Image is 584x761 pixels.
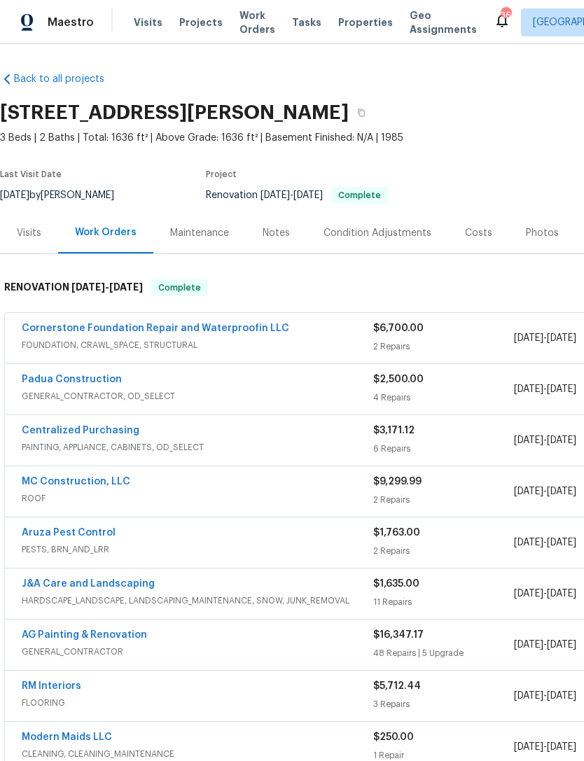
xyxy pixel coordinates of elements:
[547,742,576,752] span: [DATE]
[547,487,576,496] span: [DATE]
[373,442,514,456] div: 6 Repairs
[547,691,576,701] span: [DATE]
[22,528,116,538] a: Aruza Pest Control
[501,8,510,22] div: 36
[170,226,229,240] div: Maintenance
[22,491,373,505] span: ROOF
[547,589,576,599] span: [DATE]
[373,595,514,609] div: 11 Repairs
[22,375,122,384] a: Padua Construction
[373,579,419,589] span: $1,635.00
[338,15,393,29] span: Properties
[239,8,275,36] span: Work Orders
[263,226,290,240] div: Notes
[22,630,147,640] a: AG Painting & Renovation
[514,589,543,599] span: [DATE]
[373,630,424,640] span: $16,347.17
[410,8,477,36] span: Geo Assignments
[547,333,576,343] span: [DATE]
[22,323,289,333] a: Cornerstone Foundation Repair and Waterproofin LLC
[373,477,422,487] span: $9,299.99
[22,747,373,761] span: CLEANING, CLEANING_MAINTENANCE
[547,640,576,650] span: [DATE]
[514,331,576,345] span: -
[514,536,576,550] span: -
[465,226,492,240] div: Costs
[292,18,321,27] span: Tasks
[48,15,94,29] span: Maestro
[514,484,576,498] span: -
[514,433,576,447] span: -
[206,170,237,179] span: Project
[22,645,373,659] span: GENERAL_CONTRACTOR
[22,389,373,403] span: GENERAL_CONTRACTOR, OD_SELECT
[22,681,81,691] a: RM Interiors
[293,190,323,200] span: [DATE]
[260,190,290,200] span: [DATE]
[153,281,207,295] span: Complete
[22,338,373,352] span: FOUNDATION, CRAWL_SPACE, STRUCTURAL
[514,487,543,496] span: [DATE]
[373,528,420,538] span: $1,763.00
[373,646,514,660] div: 48 Repairs | 5 Upgrade
[22,579,155,589] a: J&A Care and Landscaping
[514,384,543,394] span: [DATE]
[373,426,415,435] span: $3,171.12
[514,689,576,703] span: -
[373,493,514,507] div: 2 Repairs
[349,100,374,125] button: Copy Address
[22,696,373,710] span: FLOORING
[373,697,514,711] div: 3 Repairs
[71,282,143,292] span: -
[373,340,514,354] div: 2 Repairs
[514,538,543,547] span: [DATE]
[514,382,576,396] span: -
[547,384,576,394] span: [DATE]
[373,375,424,384] span: $2,500.00
[22,594,373,608] span: HARDSCAPE_LANDSCAPE, LANDSCAPING_MAINTENANCE, SNOW, JUNK_REMOVAL
[514,435,543,445] span: [DATE]
[179,15,223,29] span: Projects
[22,732,112,742] a: Modern Maids LLC
[22,477,130,487] a: MC Construction, LLC
[109,282,143,292] span: [DATE]
[514,587,576,601] span: -
[514,742,543,752] span: [DATE]
[514,638,576,652] span: -
[373,323,424,333] span: $6,700.00
[547,538,576,547] span: [DATE]
[75,225,137,239] div: Work Orders
[373,391,514,405] div: 4 Repairs
[373,544,514,558] div: 2 Repairs
[514,640,543,650] span: [DATE]
[206,190,388,200] span: Renovation
[514,333,543,343] span: [DATE]
[373,732,414,742] span: $250.00
[134,15,162,29] span: Visits
[22,426,139,435] a: Centralized Purchasing
[547,435,576,445] span: [DATE]
[514,691,543,701] span: [DATE]
[373,681,421,691] span: $5,712.44
[333,191,387,200] span: Complete
[526,226,559,240] div: Photos
[324,226,431,240] div: Condition Adjustments
[22,440,373,454] span: PAINTING, APPLIANCE, CABINETS, OD_SELECT
[260,190,323,200] span: -
[514,740,576,754] span: -
[22,543,373,557] span: PESTS, BRN_AND_LRR
[17,226,41,240] div: Visits
[4,279,143,296] h6: RENOVATION
[71,282,105,292] span: [DATE]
